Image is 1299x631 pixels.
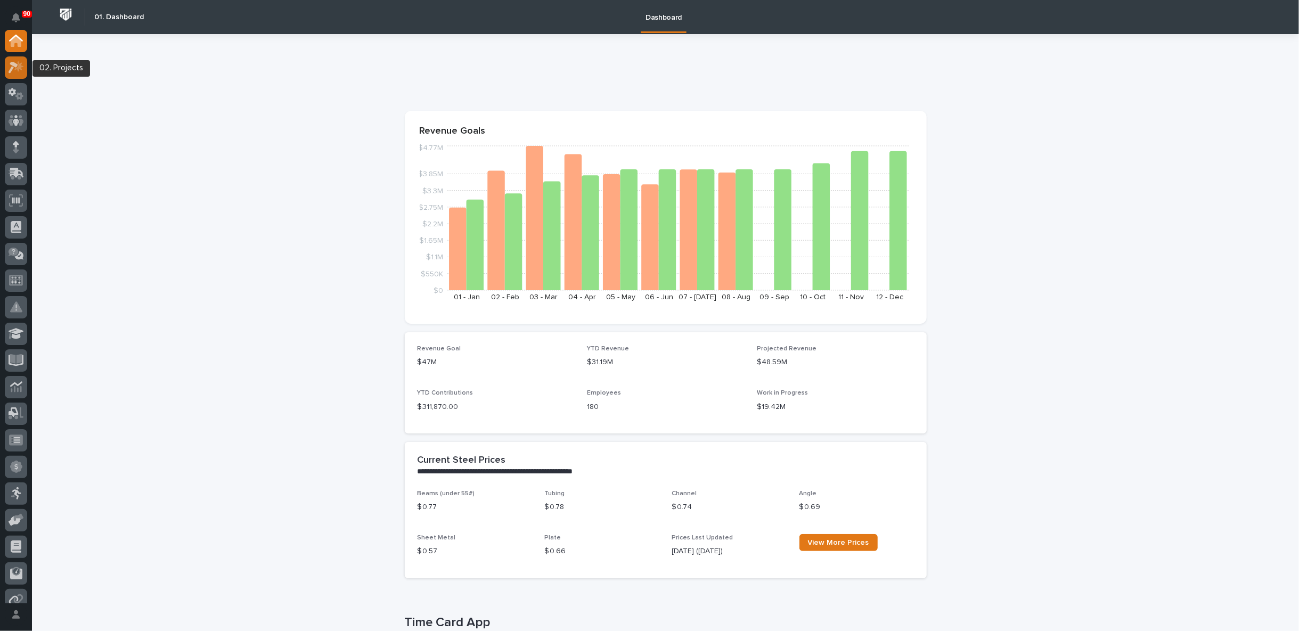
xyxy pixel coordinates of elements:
[757,390,808,396] span: Work in Progress
[418,502,532,513] p: $ 0.77
[5,6,27,29] button: Notifications
[679,293,716,301] text: 07 - [DATE]
[587,401,744,413] p: 180
[757,357,914,368] p: $48.59M
[56,5,76,24] img: Workspace Logo
[419,204,443,211] tspan: $2.75M
[672,546,787,557] p: [DATE] ([DATE])
[418,145,443,152] tspan: $4.77M
[800,293,826,301] text: 10 - Oct
[757,401,914,413] p: $19.42M
[757,346,816,352] span: Projected Revenue
[453,293,479,301] text: 01 - Jan
[876,293,903,301] text: 12 - Dec
[545,535,561,541] span: Plate
[545,546,659,557] p: $ 0.66
[418,357,575,368] p: $47M
[418,535,456,541] span: Sheet Metal
[13,13,27,30] div: Notifications90
[606,293,635,301] text: 05 - May
[799,534,878,551] a: View More Prices
[418,490,475,497] span: Beams (under 55#)
[672,490,697,497] span: Channel
[418,401,575,413] p: $ 311,870.00
[418,546,532,557] p: $ 0.57
[418,455,506,466] h2: Current Steel Prices
[587,390,621,396] span: Employees
[418,390,473,396] span: YTD Contributions
[434,287,443,294] tspan: $0
[422,187,443,195] tspan: $3.3M
[545,502,659,513] p: $ 0.78
[587,357,744,368] p: $31.19M
[23,10,30,18] p: 90
[838,293,864,301] text: 11 - Nov
[672,535,733,541] span: Prices Last Updated
[422,220,443,228] tspan: $2.2M
[418,346,461,352] span: Revenue Goal
[418,171,443,178] tspan: $3.85M
[672,502,787,513] p: $ 0.74
[808,539,869,546] span: View More Prices
[759,293,789,301] text: 09 - Sep
[529,293,558,301] text: 03 - Mar
[568,293,596,301] text: 04 - Apr
[94,13,144,22] h2: 01. Dashboard
[799,502,914,513] p: $ 0.69
[419,237,443,245] tspan: $1.65M
[420,126,912,137] p: Revenue Goals
[721,293,750,301] text: 08 - Aug
[799,490,817,497] span: Angle
[405,615,922,630] p: Time Card App
[545,490,565,497] span: Tubing
[644,293,673,301] text: 06 - Jun
[426,254,443,261] tspan: $1.1M
[491,293,519,301] text: 02 - Feb
[587,346,629,352] span: YTD Revenue
[421,271,443,278] tspan: $550K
